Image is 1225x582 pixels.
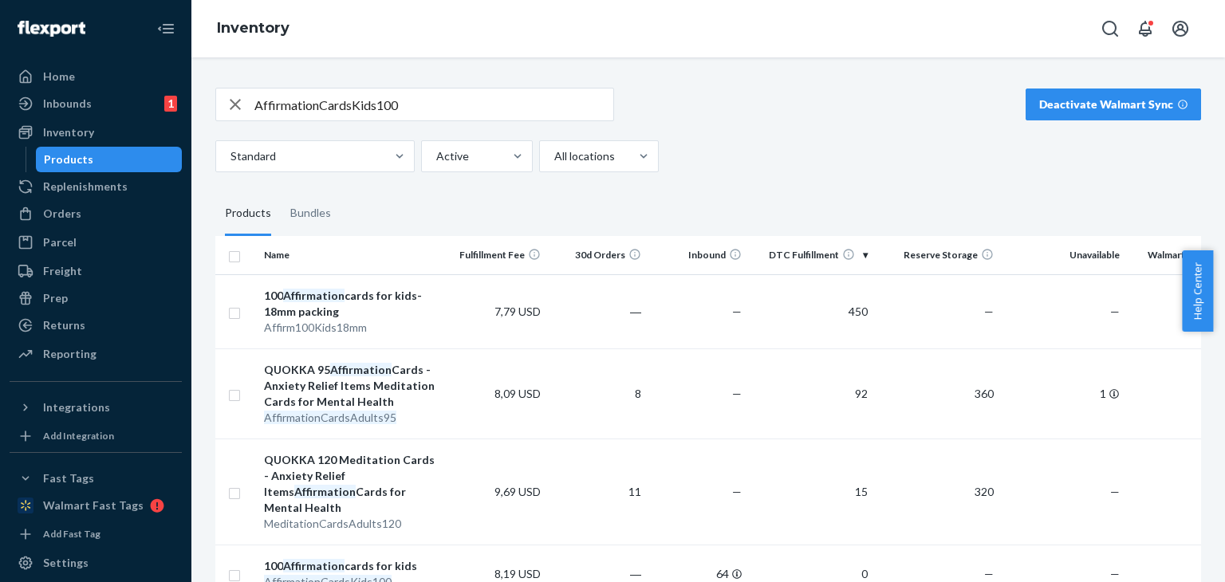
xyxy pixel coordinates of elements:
div: 100 cards for kids-18mm packing [264,288,440,320]
div: Inbounds [43,96,92,112]
span: 8,19 USD [494,567,541,580]
span: — [732,305,742,318]
th: 30d Orders [547,236,648,274]
span: — [1110,485,1120,498]
div: QUOKKA 95 Cards - Anxiety Relief Items Meditation Cards for Mental Health [264,362,440,410]
a: Returns [10,313,182,338]
input: Search inventory by name or sku [254,88,613,120]
th: Unavailable [1000,236,1126,274]
em: Affirmation [283,289,345,302]
a: Replenishments [10,174,182,199]
button: Integrations [10,395,182,420]
span: — [984,567,994,580]
a: Orders [10,201,182,226]
button: Open Search Box [1094,13,1126,45]
th: DTC Fulfillment [748,236,874,274]
span: — [1110,567,1120,580]
span: — [1110,305,1120,318]
button: Fast Tags [10,466,182,491]
div: Add Integration [43,429,114,442]
button: Open notifications [1129,13,1161,45]
div: MeditationCardsAdults120 [264,516,440,532]
div: Settings [43,555,89,571]
a: Walmart Fast Tags [10,493,182,518]
ol: breadcrumbs [204,6,302,52]
div: Add Fast Tag [43,527,100,541]
td: 11 [547,438,648,545]
th: Name [258,236,447,274]
a: Prep [10,285,182,311]
div: 100 cards for kids [264,558,440,574]
div: Freight [43,263,82,279]
span: — [732,485,742,498]
div: Integrations [43,399,110,415]
button: Close Navigation [150,13,182,45]
a: Add Integration [10,427,182,446]
div: Orders [43,206,81,222]
button: Deactivate Walmart Sync [1026,88,1201,120]
a: Reporting [10,341,182,367]
a: Inbounds1 [10,91,182,116]
button: Open account menu [1164,13,1196,45]
a: Home [10,64,182,89]
div: Prep [43,290,68,306]
div: Walmart Fast Tags [43,497,144,513]
th: Fulfillment Fee [446,236,546,274]
a: Products [36,147,183,172]
th: Inbound [648,236,748,274]
a: Settings [10,550,182,576]
th: Reserve Storage [874,236,1000,274]
div: Replenishments [43,179,128,195]
span: 7,79 USD [494,305,541,318]
div: Affirm100Kids18mm [264,320,440,336]
td: ― [547,274,648,348]
em: AffirmationCardsAdults95 [264,411,396,424]
div: 1 [164,96,177,112]
div: QUOKKA 120 Meditation Cards - Anxiety Relief Items Cards for Mental Health [264,452,440,516]
em: Affirmation [330,363,392,376]
div: Reporting [43,346,97,362]
a: Inventory [217,19,290,37]
td: 8 [547,348,648,438]
a: Freight [10,258,182,284]
span: — [732,387,742,400]
div: Inventory [43,124,94,140]
span: — [984,305,994,318]
div: Home [43,69,75,85]
div: Returns [43,317,85,333]
td: 1 [1000,348,1126,438]
em: Affirmation [283,559,345,572]
img: Flexport logo [18,21,85,37]
div: Fast Tags [43,470,94,486]
a: Parcel [10,230,182,255]
a: Add Fast Tag [10,525,182,544]
input: Active [435,148,436,164]
span: 9,69 USD [494,485,541,498]
div: Products [44,151,93,167]
input: All locations [553,148,554,164]
em: Affirmation [294,485,356,498]
td: 360 [874,348,1000,438]
td: 92 [748,348,874,438]
button: Help Center [1182,250,1213,332]
td: 450 [748,274,874,348]
div: Products [225,191,271,236]
td: 15 [748,438,874,545]
div: Bundles [290,191,331,236]
a: Inventory [10,120,182,145]
input: Standard [229,148,230,164]
span: 8,09 USD [494,387,541,400]
td: 320 [874,438,1000,545]
div: Parcel [43,234,77,250]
